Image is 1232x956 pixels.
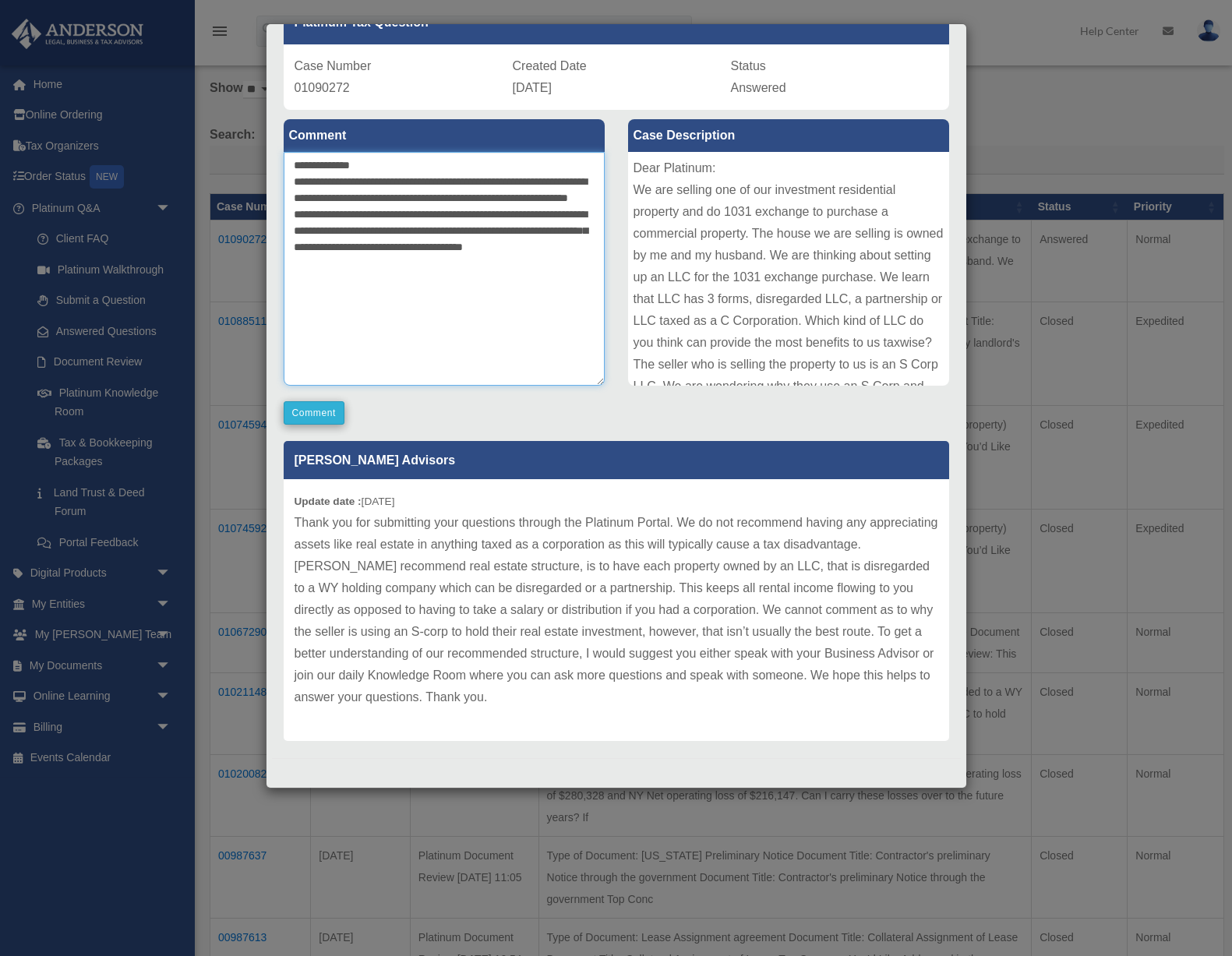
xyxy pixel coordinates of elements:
span: 01090272 [295,81,350,94]
span: Created Date [513,59,587,72]
div: Dear Platinum: We are selling one of our investment residential property and do 1031 exchange to ... [628,152,949,386]
span: Case Number [295,59,372,72]
p: [PERSON_NAME] Advisors [284,441,949,479]
b: Update date : [295,496,362,507]
small: [DATE] [295,496,395,507]
label: Comment [284,119,605,152]
button: Comment [284,401,345,425]
span: [DATE] [513,81,552,94]
label: Case Description [628,119,949,152]
p: Thank you for submitting your questions through the Platinum Portal. We do not recommend having a... [295,512,938,708]
span: Status [731,59,766,72]
span: Answered [731,81,786,94]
